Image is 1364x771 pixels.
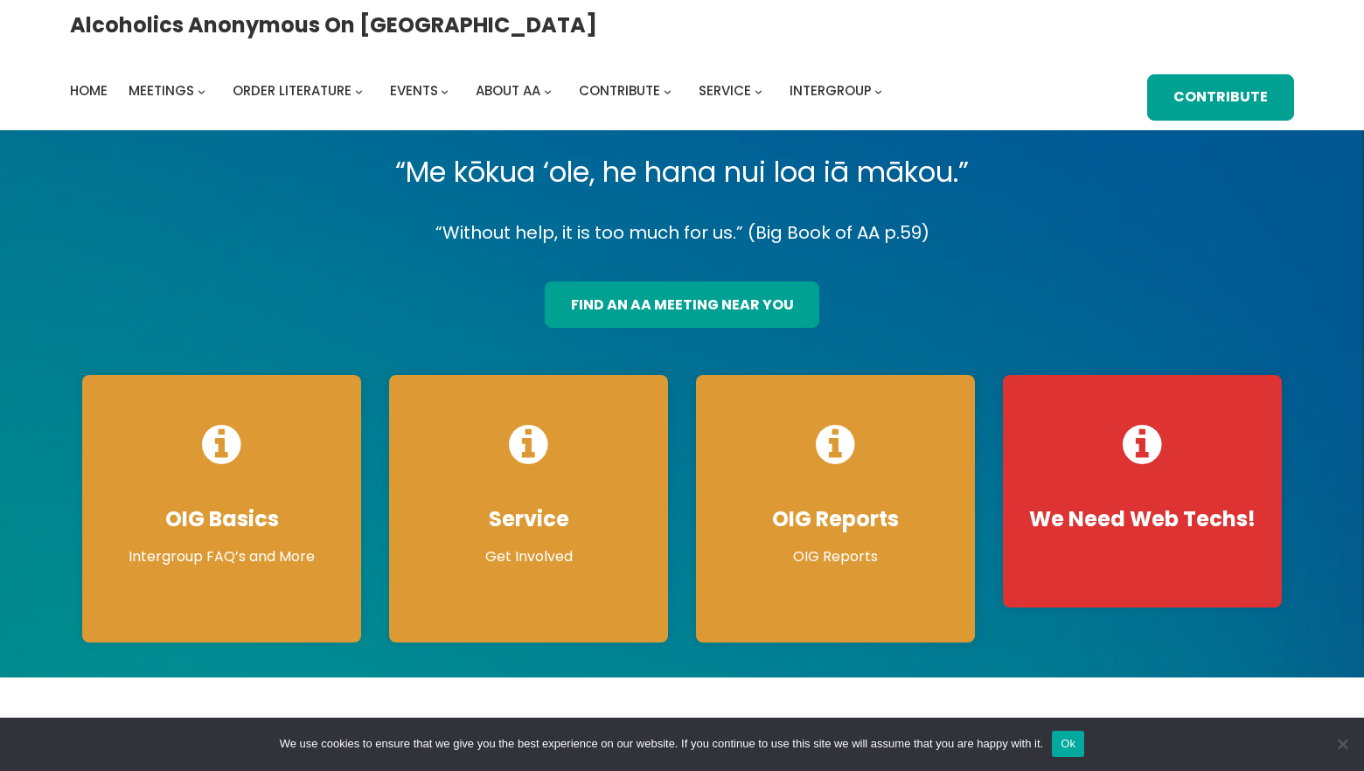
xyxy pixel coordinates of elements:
[198,87,205,95] button: Meetings submenu
[1052,731,1084,757] button: Ok
[407,506,651,532] h4: Service
[713,546,957,567] p: OIG Reports
[664,87,672,95] button: Contribute submenu
[233,81,351,100] span: Order Literature
[713,506,957,532] h4: OIG Reports
[699,81,751,100] span: Service
[544,87,552,95] button: About AA submenu
[70,79,108,103] a: Home
[790,81,872,100] span: Intergroup
[390,79,438,103] a: Events
[1020,506,1264,532] h4: We Need Web Techs!
[441,87,449,95] button: Events submenu
[1147,74,1294,121] a: Contribute
[100,546,344,567] p: Intergroup FAQ’s and More
[476,81,540,100] span: About AA
[579,81,660,100] span: Contribute
[70,6,597,44] a: Alcoholics Anonymous on [GEOGRAPHIC_DATA]
[68,218,1296,248] p: “Without help, it is too much for us.” (Big Book of AA p.59)
[476,79,540,103] a: About AA
[874,87,882,95] button: Intergroup submenu
[699,79,751,103] a: Service
[70,81,108,100] span: Home
[100,506,344,532] h4: OIG Basics
[129,79,194,103] a: Meetings
[70,79,888,103] nav: Intergroup
[407,546,651,567] p: Get Involved
[129,81,194,100] span: Meetings
[280,735,1043,753] span: We use cookies to ensure that we give you the best experience on our website. If you continue to ...
[790,79,872,103] a: Intergroup
[355,87,363,95] button: Order Literature submenu
[545,281,820,328] a: find an aa meeting near you
[390,81,438,100] span: Events
[68,148,1296,197] p: “Me kōkua ‘ole, he hana nui loa iā mākou.”
[755,87,762,95] button: Service submenu
[1333,735,1351,753] span: No
[579,79,660,103] a: Contribute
